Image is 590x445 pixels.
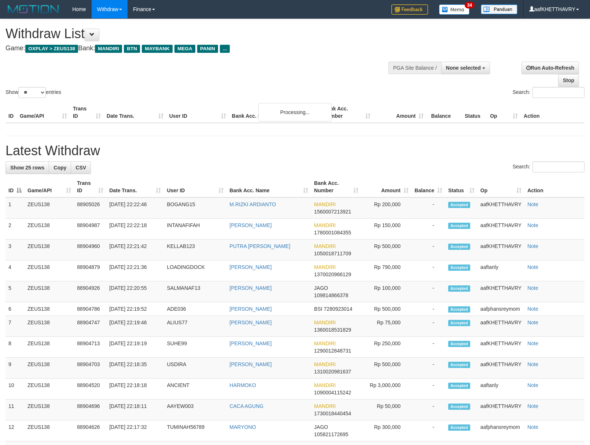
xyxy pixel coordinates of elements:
[75,165,86,171] span: CSV
[229,285,272,291] a: [PERSON_NAME]
[412,337,445,358] td: -
[54,165,66,171] span: Copy
[361,197,412,219] td: Rp 200,000
[106,260,164,281] td: [DATE] 22:21:36
[74,337,106,358] td: 88904713
[448,320,470,326] span: Accepted
[5,400,25,420] td: 11
[481,4,517,14] img: panduan.png
[448,285,470,292] span: Accepted
[412,420,445,441] td: -
[164,197,226,219] td: BOGANG15
[324,306,353,312] span: Copy 7280923014 to clipboard
[513,161,585,172] label: Search:
[226,176,311,197] th: Bank Acc. Name: activate to sort column ascending
[314,411,351,416] span: Copy 1730018440454 to clipboard
[477,240,524,260] td: aafKHETTHAVRY
[229,424,256,430] a: MARYONO
[95,45,122,53] span: MANDIRI
[412,316,445,337] td: -
[106,420,164,441] td: [DATE] 22:17:32
[5,260,25,281] td: 4
[477,260,524,281] td: aaftanly
[477,197,524,219] td: aafKHETTHAVRY
[314,369,351,375] span: Copy 1310020981637 to clipboard
[74,400,106,420] td: 88904696
[164,260,226,281] td: LOADINGDOCK
[229,102,321,123] th: Bank Acc. Name
[229,306,272,312] a: [PERSON_NAME]
[106,400,164,420] td: [DATE] 22:18:11
[412,219,445,240] td: -
[74,379,106,400] td: 88904520
[477,337,524,358] td: aafKHETTHAVRY
[448,424,470,431] span: Accepted
[361,316,412,337] td: Rp 75,000
[106,379,164,400] td: [DATE] 22:18:18
[361,281,412,302] td: Rp 100,000
[229,201,276,207] a: M.RIZKI ARDIANTO
[10,165,44,171] span: Show 25 rows
[412,400,445,420] td: -
[74,302,106,316] td: 88904786
[25,316,74,337] td: ZEUS138
[106,281,164,302] td: [DATE] 22:20:55
[412,197,445,219] td: -
[106,240,164,260] td: [DATE] 22:21:42
[388,62,441,74] div: PGA Site Balance /
[5,219,25,240] td: 2
[49,161,71,174] a: Copy
[25,240,74,260] td: ZEUS138
[521,102,585,123] th: Action
[314,251,351,256] span: Copy 1050018711709 to clipboard
[74,260,106,281] td: 88904879
[314,243,336,249] span: MANDIRI
[314,264,336,270] span: MANDIRI
[527,340,538,346] a: Note
[361,358,412,379] td: Rp 500,000
[229,264,272,270] a: [PERSON_NAME]
[220,45,230,53] span: ...
[71,161,91,174] a: CSV
[361,379,412,400] td: Rp 3,000,000
[74,316,106,337] td: 88904747
[164,358,226,379] td: USDIRA
[441,62,490,74] button: None selected
[361,302,412,316] td: Rp 500,000
[229,382,256,388] a: HARMOKO
[314,230,351,236] span: Copy 1780001084355 to clipboard
[314,222,336,228] span: MANDIRI
[314,348,351,354] span: Copy 1290012848731 to clipboard
[524,176,585,197] th: Action
[477,420,524,441] td: aafphansreymom
[477,379,524,400] td: aaftanly
[527,264,538,270] a: Note
[527,243,538,249] a: Note
[477,281,524,302] td: aafKHETTHAVRY
[164,337,226,358] td: SUHE99
[164,302,226,316] td: ADE036
[465,2,475,8] span: 34
[5,4,61,15] img: MOTION_logo.png
[229,222,272,228] a: [PERSON_NAME]
[527,222,538,228] a: Note
[5,176,25,197] th: ID: activate to sort column descending
[527,320,538,325] a: Note
[5,26,386,41] h1: Withdraw List
[25,400,74,420] td: ZEUS138
[164,176,226,197] th: User ID: activate to sort column ascending
[314,424,328,430] span: JAGO
[106,219,164,240] td: [DATE] 22:22:18
[314,327,351,333] span: Copy 1360018531829 to clipboard
[5,87,61,98] label: Show entries
[124,45,140,53] span: BTN
[448,265,470,271] span: Accepted
[427,102,462,123] th: Balance
[462,102,487,123] th: Status
[361,240,412,260] td: Rp 500,000
[314,320,336,325] span: MANDIRI
[74,240,106,260] td: 88904960
[448,341,470,347] span: Accepted
[142,45,173,53] span: MAYBANK
[164,316,226,337] td: ALIUS77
